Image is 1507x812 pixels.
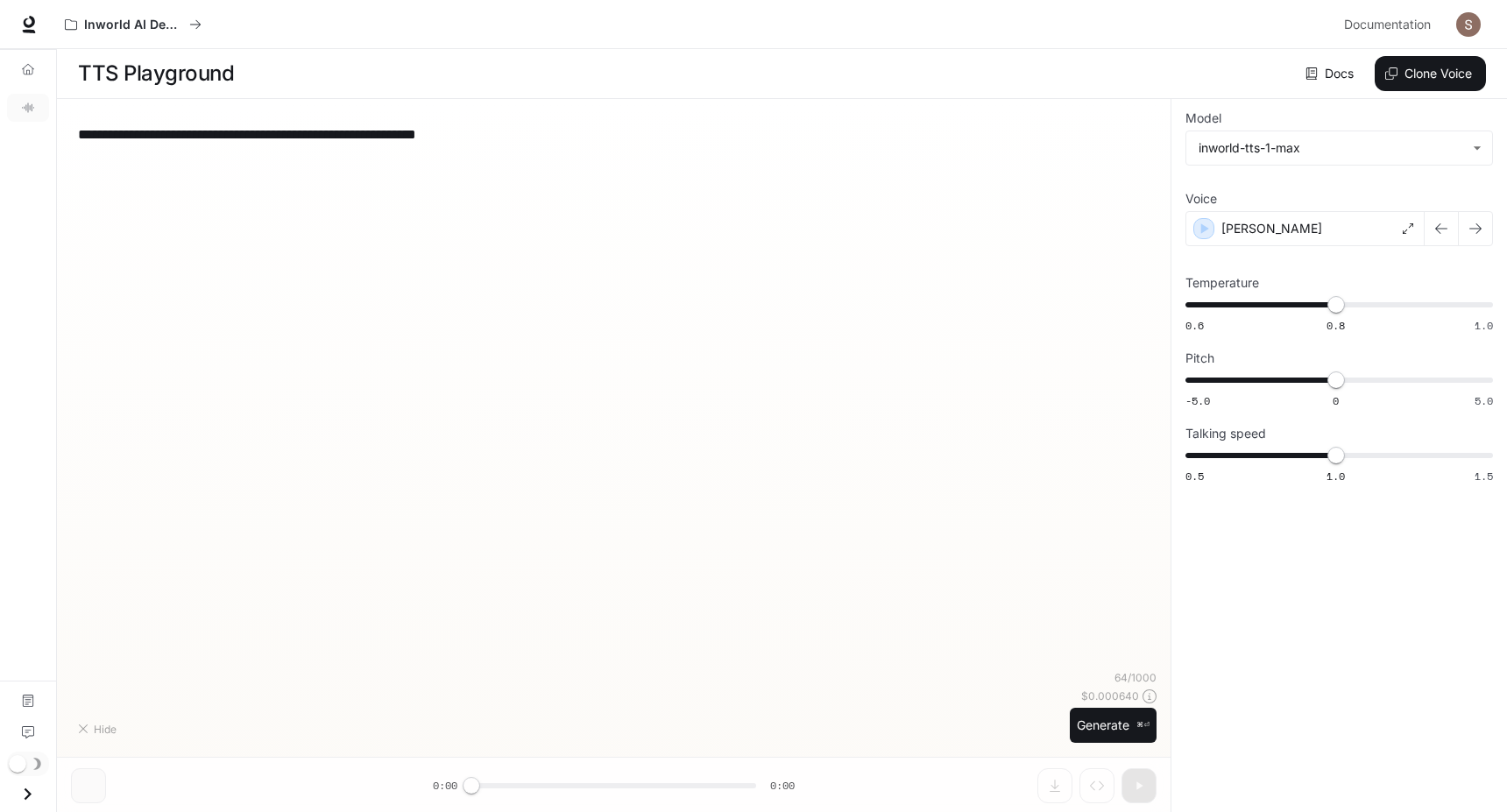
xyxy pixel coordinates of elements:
[7,687,49,715] a: Documentation
[1337,7,1444,42] a: Documentation
[1475,469,1493,484] span: 1.5
[8,776,47,812] button: Open drawer
[1475,318,1493,333] span: 1.0
[1185,193,1217,205] p: Voice
[71,715,127,743] button: Hide
[1185,393,1210,408] span: -5.0
[1136,720,1150,731] p: ⌘⏎
[1081,688,1139,703] p: $ 0.000640
[1327,469,1345,484] span: 1.0
[9,753,26,773] span: Dark mode toggle
[1333,393,1339,408] span: 0
[1456,12,1481,37] img: User avatar
[1327,318,1345,333] span: 0.8
[7,718,49,746] a: Feedback
[57,7,209,42] button: All workspaces
[1185,352,1214,364] p: Pitch
[1375,56,1486,91] button: Clone Voice
[1185,318,1204,333] span: 0.6
[1114,670,1157,685] p: 64 / 1000
[1185,112,1221,124] p: Model
[1221,220,1322,237] p: [PERSON_NAME]
[1199,139,1464,157] div: inworld-tts-1-max
[1185,427,1266,440] p: Talking speed
[84,18,182,32] p: Inworld AI Demos
[1302,56,1361,91] a: Docs
[1185,277,1259,289] p: Temperature
[7,55,49,83] a: Overview
[1186,131,1492,165] div: inworld-tts-1-max
[1344,14,1431,36] span: Documentation
[78,56,234,91] h1: TTS Playground
[1451,7,1486,42] button: User avatar
[1475,393,1493,408] span: 5.0
[1070,708,1157,744] button: Generate⌘⏎
[7,94,49,122] a: TTS Playground
[1185,469,1204,484] span: 0.5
